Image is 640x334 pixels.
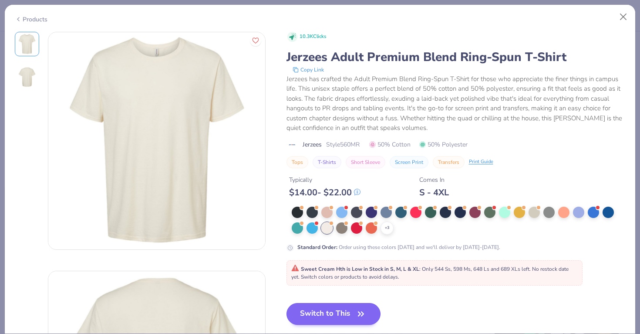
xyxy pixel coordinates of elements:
span: + 3 [385,225,389,231]
span: Jerzees [303,140,322,149]
div: Jerzees has crafted the Adult Premium Blend Ring-Spun T-Shirt for those who appreciate the finer ... [286,74,626,133]
span: 50% Polyester [419,140,468,149]
span: 10.3K Clicks [300,33,326,41]
span: Style 560MR [326,140,360,149]
span: 50% Cotton [369,140,411,149]
button: Short Sleeve [346,156,385,168]
div: Comes In [419,175,449,184]
strong: Sweet Cream Hth is Low in Stock in S, M, L & XL [301,266,419,273]
button: T-Shirts [313,156,341,168]
img: Back [17,67,37,88]
div: Typically [289,175,360,184]
div: Products [15,15,47,24]
div: Print Guide [469,158,493,166]
img: Front [17,34,37,55]
button: Screen Print [390,156,428,168]
button: Tops [286,156,308,168]
img: brand logo [286,141,298,148]
button: Close [615,9,632,25]
span: : Only 544 Ss, 598 Ms, 648 Ls and 689 XLs left. No restock date yet. Switch colors or products to... [291,266,569,280]
button: Switch to This [286,303,381,325]
button: Transfers [433,156,465,168]
button: copy to clipboard [290,65,327,74]
button: Like [250,35,261,46]
div: Jerzees Adult Premium Blend Ring-Spun T-Shirt [286,49,626,65]
div: $ 14.00 - $ 22.00 [289,187,360,198]
div: Order using these colors [DATE] and we'll deliver by [DATE]-[DATE]. [297,243,500,251]
img: Front [48,32,265,249]
strong: Standard Order : [297,244,337,251]
div: S - 4XL [419,187,449,198]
